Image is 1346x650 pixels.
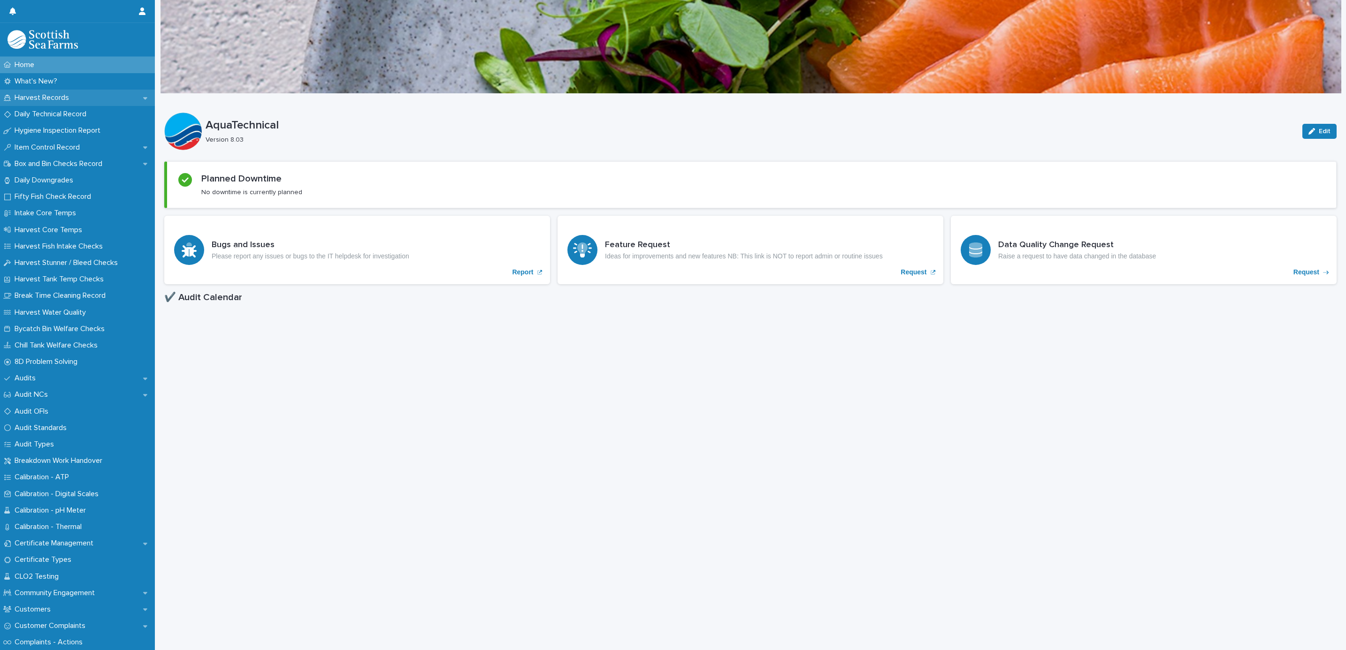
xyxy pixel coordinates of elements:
a: Request [951,216,1337,284]
h3: Data Quality Change Request [998,240,1156,250]
p: CLO2 Testing [11,572,66,581]
img: mMrefqRFQpe26GRNOUkG [8,30,78,49]
p: Harvest Stunner / Bleed Checks [11,258,125,267]
p: Please report any issues or bugs to the IT helpdesk for investigation [212,252,409,260]
p: Harvest Records [11,93,76,102]
p: Hygiene Inspection Report [11,126,108,135]
p: Home [11,60,42,69]
p: Request [901,268,926,276]
p: Ideas for improvements and new features NB: This link is NOT to report admin or routine issues [605,252,883,260]
p: Report [512,268,533,276]
p: What's New? [11,77,65,86]
h3: Bugs and Issues [212,240,409,250]
p: Item Control Record [11,143,87,152]
p: Complaints - Actions [11,638,90,647]
p: Audit OFIs [11,407,56,416]
p: Audit Standards [11,423,74,432]
h2: Planned Downtime [201,173,282,184]
p: Customers [11,605,58,614]
p: Daily Technical Record [11,110,94,119]
p: Customer Complaints [11,621,93,630]
p: Calibration - ATP [11,473,76,482]
p: Calibration - pH Meter [11,506,93,515]
p: Harvest Fish Intake Checks [11,242,110,251]
p: Certificate Types [11,555,79,564]
p: Box and Bin Checks Record [11,159,110,168]
p: Audits [11,374,43,383]
h1: ✔️ Audit Calendar [164,292,1337,303]
p: Audit NCs [11,390,55,399]
p: Chill Tank Welfare Checks [11,341,105,350]
p: Harvest Tank Temp Checks [11,275,111,284]
p: Audit Types [11,440,61,449]
span: Edit [1319,128,1331,135]
p: Bycatch Bin Welfare Checks [11,325,112,333]
p: No downtime is currently planned [201,188,302,197]
h3: Feature Request [605,240,883,250]
a: Report [164,216,550,284]
p: Raise a request to have data changed in the database [998,252,1156,260]
p: Fifty Fish Check Record [11,192,99,201]
p: Break Time Cleaning Record [11,291,113,300]
p: Calibration - Digital Scales [11,490,106,499]
p: Harvest Water Quality [11,308,93,317]
p: 8D Problem Solving [11,357,85,366]
a: Request [558,216,943,284]
p: Harvest Core Temps [11,226,90,234]
button: Edit [1302,124,1337,139]
p: Intake Core Temps [11,209,84,218]
p: Calibration - Thermal [11,522,89,531]
p: Request [1293,268,1319,276]
p: Version 8.03 [206,136,1291,144]
p: Community Engagement [11,589,102,597]
p: AquaTechnical [206,119,1295,132]
p: Daily Downgrades [11,176,81,185]
p: Breakdown Work Handover [11,456,110,465]
p: Certificate Management [11,539,101,548]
